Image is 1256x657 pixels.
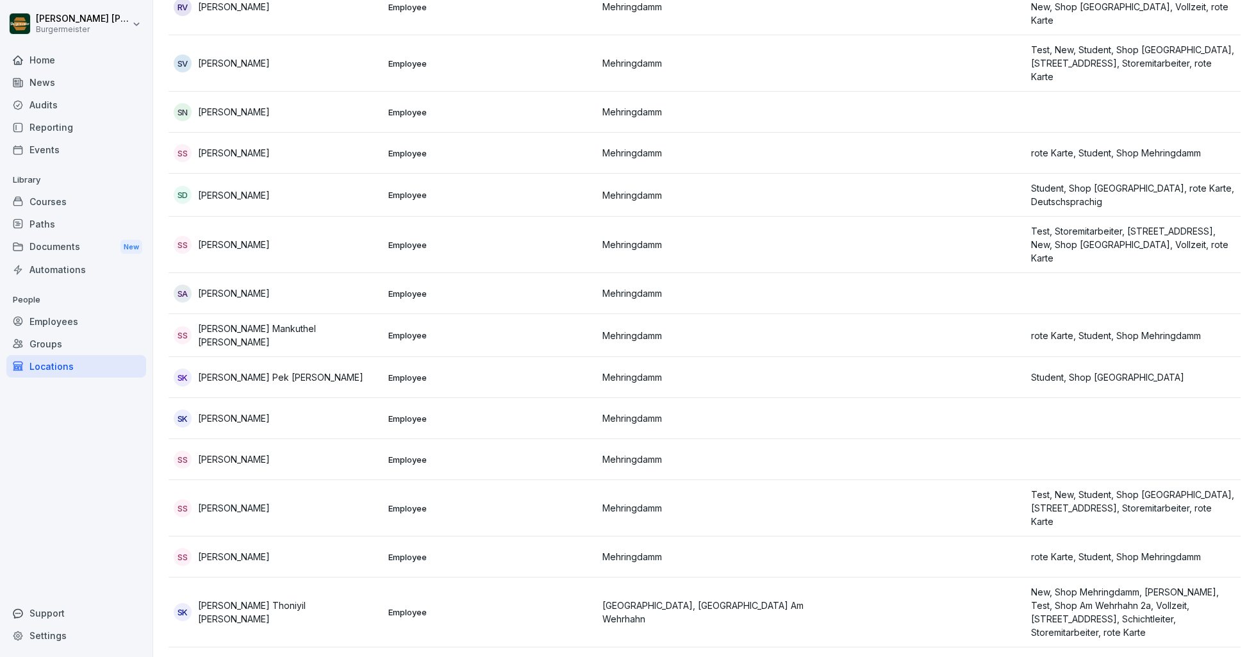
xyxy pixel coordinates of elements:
[388,454,593,465] p: Employee
[198,501,270,515] p: [PERSON_NAME]
[1031,370,1235,384] p: Student, Shop [GEOGRAPHIC_DATA]
[174,548,192,566] div: SS
[1031,550,1235,563] p: rote Karte, Student, Shop Mehringdamm
[6,602,146,624] div: Support
[6,258,146,281] a: Automations
[198,370,363,384] p: [PERSON_NAME] Pek [PERSON_NAME]
[388,106,593,118] p: Employee
[602,550,807,563] p: Mehringdamm
[6,116,146,138] a: Reporting
[198,105,270,119] p: [PERSON_NAME]
[174,285,192,303] div: SA
[198,287,270,300] p: [PERSON_NAME]
[1031,43,1235,83] p: Test, New, Student, Shop [GEOGRAPHIC_DATA], [STREET_ADDRESS], Storemitarbeiter, rote Karte
[602,501,807,515] p: Mehringdamm
[198,412,270,425] p: [PERSON_NAME]
[1031,224,1235,265] p: Test, Storemitarbeiter, [STREET_ADDRESS], New, Shop [GEOGRAPHIC_DATA], Vollzeit, rote Karte
[388,1,593,13] p: Employee
[388,58,593,69] p: Employee
[1031,329,1235,342] p: rote Karte, Student, Shop Mehringdamm
[198,56,270,70] p: [PERSON_NAME]
[174,326,192,344] div: SS
[602,370,807,384] p: Mehringdamm
[602,238,807,251] p: Mehringdamm
[602,287,807,300] p: Mehringdamm
[6,310,146,333] a: Employees
[198,238,270,251] p: [PERSON_NAME]
[602,146,807,160] p: Mehringdamm
[174,103,192,121] div: SN
[388,329,593,341] p: Employee
[602,329,807,342] p: Mehringdamm
[6,290,146,310] p: People
[6,94,146,116] a: Audits
[388,503,593,514] p: Employee
[1031,146,1235,160] p: rote Karte, Student, Shop Mehringdamm
[198,146,270,160] p: [PERSON_NAME]
[174,144,192,162] div: SS
[388,189,593,201] p: Employee
[6,71,146,94] a: News
[602,56,807,70] p: Mehringdamm
[174,603,192,621] div: SK
[6,170,146,190] p: Library
[388,413,593,424] p: Employee
[6,333,146,355] a: Groups
[198,599,378,626] p: [PERSON_NAME] Thoniyil [PERSON_NAME]
[174,410,192,428] div: SK
[174,54,192,72] div: SV
[174,369,192,387] div: Sk
[198,453,270,466] p: [PERSON_NAME]
[602,453,807,466] p: Mehringdamm
[198,550,270,563] p: [PERSON_NAME]
[1031,585,1235,639] p: New, Shop Mehringdamm, [PERSON_NAME], Test, Shop Am Wehrhahn 2a, Vollzeit, [STREET_ADDRESS], Schi...
[6,190,146,213] a: Courses
[36,25,129,34] p: Burgermeister
[198,188,270,202] p: [PERSON_NAME]
[602,105,807,119] p: Mehringdamm
[6,213,146,235] a: Paths
[174,186,192,204] div: SD
[36,13,129,24] p: [PERSON_NAME] [PERSON_NAME] [PERSON_NAME]
[1031,181,1235,208] p: Student, Shop [GEOGRAPHIC_DATA], rote Karte, Deutschsprachig
[6,49,146,71] a: Home
[602,599,807,626] p: [GEOGRAPHIC_DATA], [GEOGRAPHIC_DATA] Am Wehrhahn
[6,355,146,378] a: Locations
[6,235,146,259] a: DocumentsNew
[602,412,807,425] p: Mehringdamm
[6,235,146,259] div: Documents
[388,372,593,383] p: Employee
[1031,488,1235,528] p: Test, New, Student, Shop [GEOGRAPHIC_DATA], [STREET_ADDRESS], Storemitarbeiter, rote Karte
[6,138,146,161] a: Events
[388,288,593,299] p: Employee
[120,240,142,254] div: New
[174,499,192,517] div: SS
[6,624,146,647] a: Settings
[388,606,593,618] p: Employee
[388,551,593,563] p: Employee
[602,188,807,202] p: Mehringdamm
[174,451,192,469] div: SS
[198,322,378,349] p: [PERSON_NAME] Mankuthel [PERSON_NAME]
[388,239,593,251] p: Employee
[388,147,593,159] p: Employee
[174,236,192,254] div: SS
